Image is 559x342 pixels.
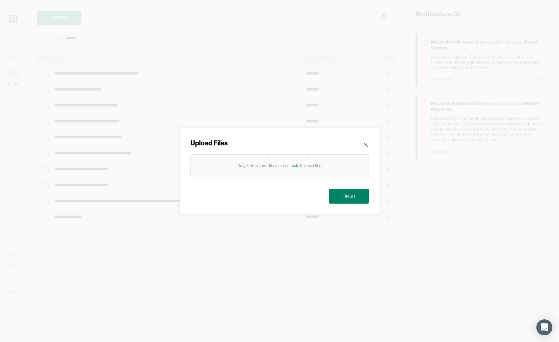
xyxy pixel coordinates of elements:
[190,138,228,148] div: Upload Files
[190,154,369,177] div: Drag & Drop some files here, orclickto select files
[536,319,552,335] div: Open Intercom Messenger
[343,193,355,200] div: Finish
[329,189,369,204] button: Finish
[237,162,322,169] div: Drag & Drop some files here, or to select files
[289,162,300,169] div: click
